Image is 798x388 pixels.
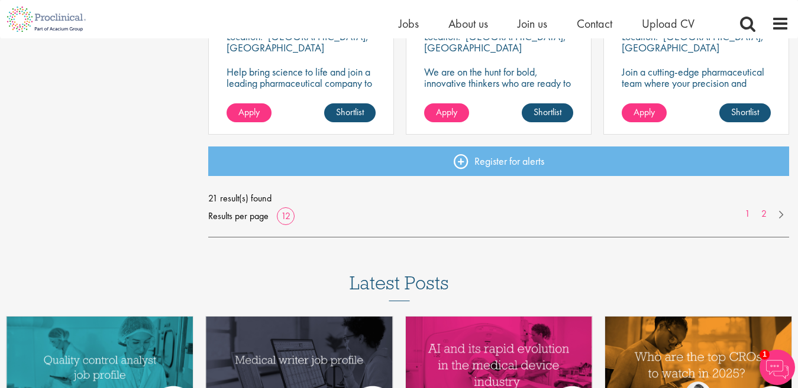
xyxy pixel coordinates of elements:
[622,66,771,111] p: Join a cutting-edge pharmaceutical team where your precision and passion for quality will help sh...
[739,207,756,221] a: 1
[642,16,694,31] a: Upload CV
[424,103,469,122] a: Apply
[277,210,295,222] a: 12
[424,66,573,122] p: We are on the hunt for bold, innovative thinkers who are ready to help push the boundaries of sci...
[518,16,547,31] a: Join us
[436,106,457,118] span: Apply
[634,106,655,118] span: Apply
[227,30,369,54] p: [GEOGRAPHIC_DATA], [GEOGRAPHIC_DATA]
[208,190,789,207] span: 21 result(s) found
[755,207,773,221] a: 2
[622,103,667,122] a: Apply
[208,207,269,225] span: Results per page
[760,350,795,385] img: Chatbot
[760,350,770,360] span: 1
[522,103,573,122] a: Shortlist
[448,16,488,31] a: About us
[227,103,272,122] a: Apply
[350,273,449,301] h3: Latest Posts
[227,66,376,122] p: Help bring science to life and join a leading pharmaceutical company to play a key role in delive...
[208,146,789,176] a: Register for alerts
[399,16,419,31] a: Jobs
[622,30,764,54] p: [GEOGRAPHIC_DATA], [GEOGRAPHIC_DATA]
[424,30,566,54] p: [GEOGRAPHIC_DATA], [GEOGRAPHIC_DATA]
[324,103,376,122] a: Shortlist
[577,16,612,31] a: Contact
[719,103,771,122] a: Shortlist
[238,106,260,118] span: Apply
